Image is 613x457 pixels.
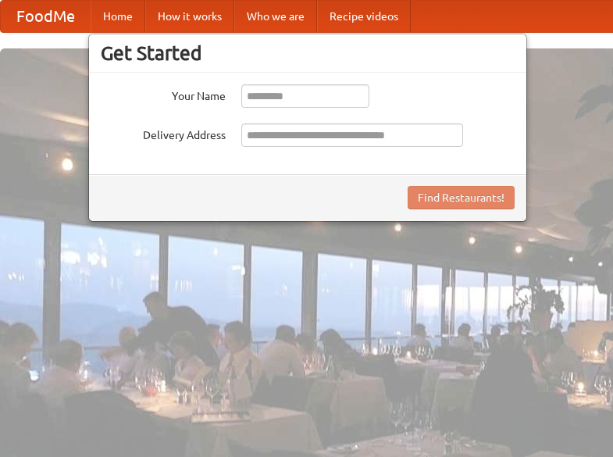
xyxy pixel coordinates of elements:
[234,1,317,32] a: Who we are
[91,1,145,32] a: Home
[101,123,226,143] label: Delivery Address
[1,1,91,32] a: FoodMe
[101,41,515,65] h3: Get Started
[101,84,226,104] label: Your Name
[145,1,234,32] a: How it works
[408,186,515,209] button: Find Restaurants!
[317,1,411,32] a: Recipe videos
